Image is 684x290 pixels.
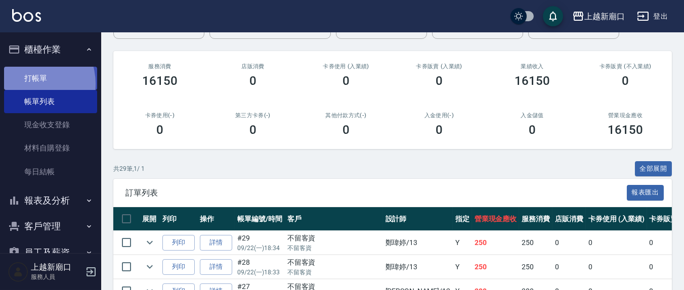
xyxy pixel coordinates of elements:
[4,113,97,136] a: 現金收支登錄
[125,188,627,198] span: 訂單列表
[142,259,157,274] button: expand row
[162,235,195,251] button: 列印
[4,90,97,113] a: 帳單列表
[142,235,157,250] button: expand row
[287,257,380,268] div: 不留客資
[552,255,586,279] td: 0
[543,6,563,26] button: save
[635,161,672,177] button: 全部展開
[472,255,520,279] td: 250
[12,9,41,22] img: Logo
[498,112,567,119] h2: 入金儲值
[249,74,256,88] h3: 0
[472,207,520,231] th: 營業現金應收
[586,255,647,279] td: 0
[584,10,625,23] div: 上越新廟口
[200,235,232,251] a: 詳情
[405,112,474,119] h2: 入金使用(-)
[31,272,82,281] p: 服務人員
[627,187,664,197] a: 報表匯出
[237,268,282,277] p: 09/22 (一) 18:33
[4,187,97,214] button: 報表及分析
[125,63,194,70] h3: 服務消費
[237,244,282,253] p: 09/22 (一) 18:34
[4,67,97,90] a: 打帳單
[453,231,472,255] td: Y
[162,259,195,275] button: 列印
[591,112,660,119] h2: 營業現金應收
[312,112,380,119] h2: 其他付款方式(-)
[519,255,552,279] td: 250
[453,207,472,231] th: 指定
[436,74,443,88] h3: 0
[436,123,443,137] h3: 0
[4,160,97,183] a: 每日結帳
[235,231,285,255] td: #29
[383,207,453,231] th: 設計師
[472,231,520,255] td: 250
[219,112,287,119] h2: 第三方卡券(-)
[383,231,453,255] td: 鄭瑋婷 /13
[287,233,380,244] div: 不留客資
[343,74,350,88] h3: 0
[627,185,664,201] button: 報表匯出
[4,239,97,266] button: 員工及薪資
[405,63,474,70] h2: 卡券販賣 (入業績)
[156,123,163,137] h3: 0
[140,207,160,231] th: 展開
[287,244,380,253] p: 不留客資
[519,207,552,231] th: 服務消費
[142,74,178,88] h3: 16150
[622,74,629,88] h3: 0
[200,259,232,275] a: 詳情
[586,231,647,255] td: 0
[568,6,629,27] button: 上越新廟口
[219,63,287,70] h2: 店販消費
[235,207,285,231] th: 帳單編號/時間
[287,268,380,277] p: 不留客資
[31,262,82,272] h5: 上越新廟口
[586,207,647,231] th: 卡券使用 (入業績)
[552,207,586,231] th: 店販消費
[633,7,672,26] button: 登出
[4,213,97,239] button: 客戶管理
[8,262,28,282] img: Person
[591,63,660,70] h2: 卡券販賣 (不入業績)
[312,63,380,70] h2: 卡券使用 (入業績)
[197,207,235,231] th: 操作
[343,123,350,137] h3: 0
[160,207,197,231] th: 列印
[113,164,145,173] p: 共 29 筆, 1 / 1
[608,123,643,137] h3: 16150
[4,36,97,63] button: 櫃檯作業
[453,255,472,279] td: Y
[4,136,97,160] a: 材料自購登錄
[383,255,453,279] td: 鄭瑋婷 /13
[498,63,567,70] h2: 業績收入
[529,123,536,137] h3: 0
[552,231,586,255] td: 0
[285,207,383,231] th: 客戶
[519,231,552,255] td: 250
[235,255,285,279] td: #28
[125,112,194,119] h2: 卡券使用(-)
[515,74,550,88] h3: 16150
[249,123,256,137] h3: 0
